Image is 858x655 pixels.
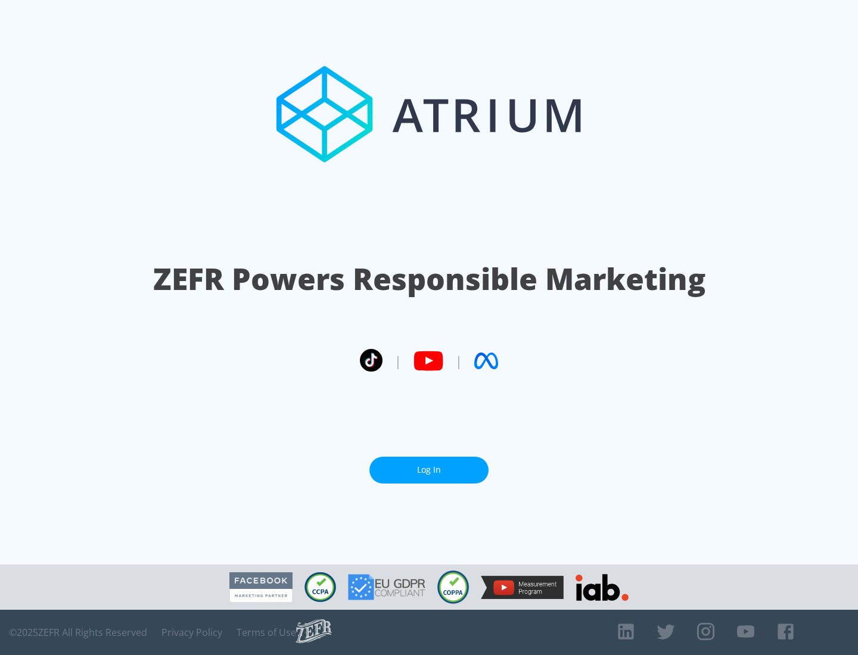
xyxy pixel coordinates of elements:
img: COPPA Compliant [437,570,469,604]
img: GDPR Compliant [348,574,425,600]
a: Terms of Use [237,626,296,638]
span: | [455,352,462,370]
img: IAB [576,574,629,601]
img: YouTube Measurement Program [481,576,564,599]
span: © 2025 ZEFR All Rights Reserved [9,626,147,638]
a: Privacy Policy [161,626,222,638]
span: | [394,352,402,370]
img: Facebook Marketing Partner [229,572,293,603]
h1: ZEFR Powers Responsible Marketing [153,258,705,300]
a: Log In [369,457,489,484]
img: CCPA Compliant [304,572,336,602]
